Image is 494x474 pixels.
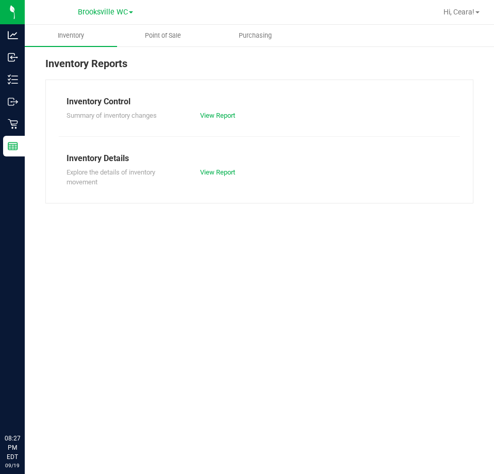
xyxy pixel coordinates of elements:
[8,119,18,129] inline-svg: Retail
[8,97,18,107] inline-svg: Outbound
[25,25,117,46] a: Inventory
[78,8,128,17] span: Brooksville WC
[8,30,18,40] inline-svg: Analytics
[67,168,155,186] span: Explore the details of inventory movement
[5,462,20,469] p: 09/19
[67,112,157,119] span: Summary of inventory changes
[45,56,473,80] div: Inventory Reports
[225,31,286,40] span: Purchasing
[8,141,18,151] inline-svg: Reports
[200,168,235,176] a: View Report
[10,391,41,422] iframe: Resource center
[443,8,474,16] span: Hi, Ceara!
[67,96,452,108] div: Inventory Control
[117,25,209,46] a: Point of Sale
[8,74,18,85] inline-svg: Inventory
[5,434,20,462] p: 08:27 PM EDT
[131,31,195,40] span: Point of Sale
[8,52,18,62] inline-svg: Inbound
[67,152,452,165] div: Inventory Details
[44,31,98,40] span: Inventory
[200,112,235,119] a: View Report
[209,25,301,46] a: Purchasing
